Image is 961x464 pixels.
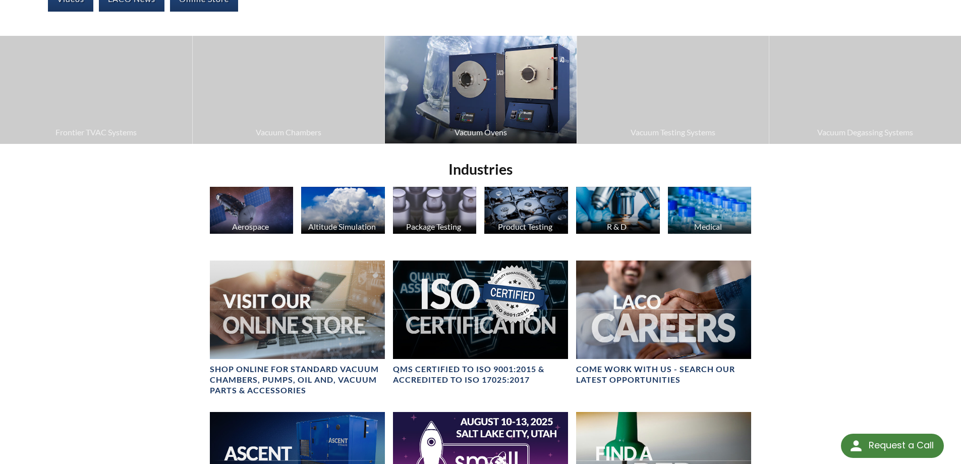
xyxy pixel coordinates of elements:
[391,222,476,231] div: Package Testing
[390,126,572,139] span: Vacuum Ovens
[577,36,769,143] a: Vacuum Testing Systems
[484,187,568,234] img: Hard Drives image
[668,187,752,236] a: Medical Medication Bottles image
[841,434,944,458] div: Request a Call
[301,187,385,234] img: Altitude Simulation, Clouds
[666,222,751,231] div: Medical
[774,126,956,139] span: Vacuum Degassing Systems
[393,187,477,236] a: Package Testing Perfume Bottles image
[210,261,385,396] a: Visit Our Online Store headerSHOP ONLINE FOR STANDARD VACUUM CHAMBERS, PUMPS, OIL AND, VACUUM PAR...
[582,126,764,139] span: Vacuum Testing Systems
[769,36,961,143] a: Vacuum Degassing Systems
[5,126,187,139] span: Frontier TVAC Systems
[576,187,660,236] a: R & D Microscope image
[210,187,294,236] a: Aerospace Satellite image
[210,187,294,234] img: Satellite image
[575,222,659,231] div: R & D
[193,36,384,143] a: Vacuum Chambers
[300,222,384,231] div: Altitude Simulation
[301,187,385,236] a: Altitude Simulation Altitude Simulation, Clouds
[208,222,293,231] div: Aerospace
[206,160,756,179] h2: Industries
[483,222,567,231] div: Product Testing
[576,187,660,234] img: Microscope image
[576,261,751,385] a: Header for LACO Careers OpportunitiesCOME WORK WITH US - SEARCH OUR LATEST OPPORTUNITIES
[385,36,577,143] a: Vacuum Ovens
[484,187,568,236] a: Product Testing Hard Drives image
[848,438,864,454] img: round button
[210,364,385,395] h4: SHOP ONLINE FOR STANDARD VACUUM CHAMBERS, PUMPS, OIL AND, VACUUM PARTS & ACCESSORIES
[385,36,577,143] img: Vacuum Ovens image
[393,364,568,385] h4: QMS CERTIFIED to ISO 9001:2015 & Accredited to ISO 17025:2017
[198,126,379,139] span: Vacuum Chambers
[393,187,477,234] img: Perfume Bottles image
[869,434,934,457] div: Request a Call
[576,364,751,385] h4: COME WORK WITH US - SEARCH OUR LATEST OPPORTUNITIES
[393,261,568,385] a: ISO Certification headerQMS CERTIFIED to ISO 9001:2015 & Accredited to ISO 17025:2017
[668,187,752,234] img: Medication Bottles image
